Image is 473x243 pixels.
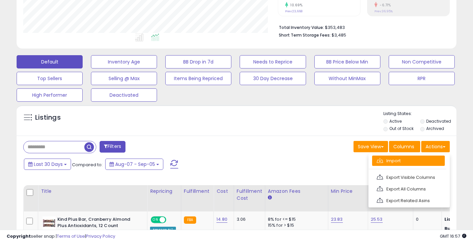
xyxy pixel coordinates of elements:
[389,126,414,131] label: Out of Stock
[268,216,323,222] div: 8% for <= $15
[279,32,331,38] b: Short Term Storage Fees:
[240,55,306,68] button: Needs to Reprice
[91,88,157,102] button: Deactivated
[371,216,383,223] a: 25.53
[72,162,103,168] span: Compared to:
[285,9,302,13] small: Prev: 23,668
[383,111,456,117] p: Listing States:
[421,141,450,152] button: Actions
[372,184,445,194] a: Export All Columns
[150,188,178,195] div: Repricing
[268,188,325,195] div: Amazon Fees
[331,216,343,223] a: 23.83
[41,188,144,195] div: Title
[440,233,466,239] span: 2025-10-6 16:57 GMT
[377,3,391,8] small: -6.71%
[279,25,324,30] b: Total Inventory Value:
[216,216,227,223] a: 14.80
[165,55,231,68] button: BB Drop in 7d
[268,195,272,201] small: Amazon Fees.
[354,141,388,152] button: Save View
[34,161,63,168] span: Last 30 Days
[42,216,56,230] img: 51v67oXe5sL._SL40_.jpg
[389,141,420,152] button: Columns
[216,188,231,195] div: Cost
[393,143,414,150] span: Columns
[416,216,436,222] div: 0
[389,55,455,68] button: Non Competitive
[100,141,125,153] button: Filters
[279,23,445,31] li: $353,483
[372,195,445,206] a: Export Related Asins
[35,113,61,122] h5: Listings
[331,188,365,195] div: Min Price
[184,188,211,195] div: Fulfillment
[105,159,163,170] button: Aug-07 - Sep-05
[24,159,71,170] button: Last 30 Days
[57,233,85,239] a: Terms of Use
[17,88,83,102] button: High Performer
[372,172,445,182] a: Export Visible Columns
[237,188,262,202] div: Fulfillment Cost
[372,156,445,166] a: Import
[91,72,157,85] button: Selling @ Max
[332,32,346,38] span: $3,485
[240,72,306,85] button: 30 Day Decrease
[314,72,380,85] button: Without MinMax
[374,9,393,13] small: Prev: 36.95%
[237,216,260,222] div: 3.06
[151,217,160,223] span: ON
[389,118,402,124] label: Active
[17,55,83,68] button: Default
[57,216,138,230] b: Kind Plus Bar, Cranberry Almond Plus Antioxidants, 12 Count
[165,217,176,223] span: OFF
[7,233,115,240] div: seller snap | |
[314,55,380,68] button: BB Price Below Min
[17,72,83,85] button: Top Sellers
[115,161,155,168] span: Aug-07 - Sep-05
[288,3,302,8] small: 10.69%
[268,222,323,228] div: 15% for > $15
[426,118,451,124] label: Deactivated
[389,72,455,85] button: RPR
[7,233,31,239] strong: Copyright
[86,233,115,239] a: Privacy Policy
[91,55,157,68] button: Inventory Age
[426,126,444,131] label: Archived
[184,216,196,224] small: FBA
[165,72,231,85] button: Items Being Repriced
